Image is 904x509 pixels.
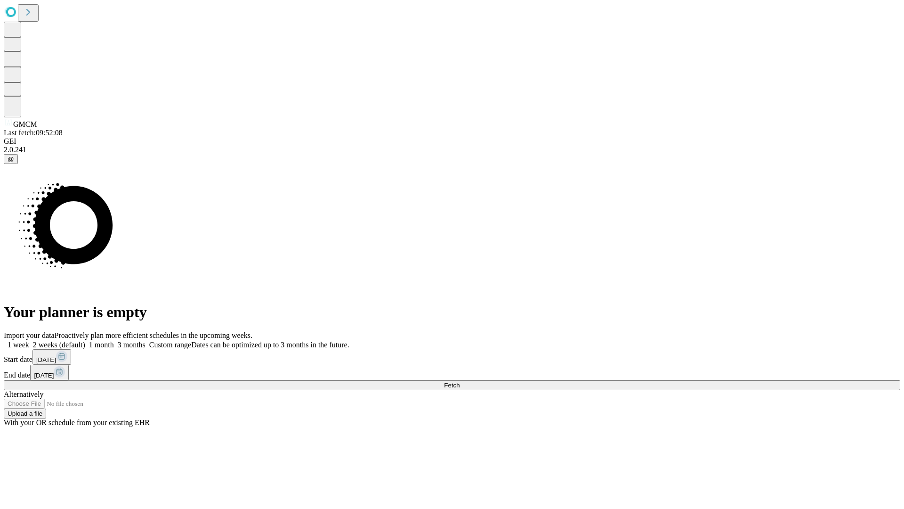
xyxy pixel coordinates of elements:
[33,341,85,349] span: 2 weeks (default)
[4,349,900,365] div: Start date
[4,304,900,321] h1: Your planner is empty
[4,419,150,427] span: With your OR schedule from your existing EHR
[4,380,900,390] button: Fetch
[4,390,43,398] span: Alternatively
[34,372,54,379] span: [DATE]
[4,365,900,380] div: End date
[444,382,460,389] span: Fetch
[32,349,71,365] button: [DATE]
[36,356,56,363] span: [DATE]
[4,409,46,419] button: Upload a file
[4,137,900,146] div: GEI
[30,365,69,380] button: [DATE]
[4,331,55,339] span: Import your data
[13,120,37,128] span: GMCM
[4,154,18,164] button: @
[55,331,252,339] span: Proactively plan more efficient schedules in the upcoming weeks.
[8,341,29,349] span: 1 week
[149,341,191,349] span: Custom range
[4,129,63,137] span: Last fetch: 09:52:08
[118,341,145,349] span: 3 months
[8,156,14,163] span: @
[89,341,114,349] span: 1 month
[191,341,349,349] span: Dates can be optimized up to 3 months in the future.
[4,146,900,154] div: 2.0.241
